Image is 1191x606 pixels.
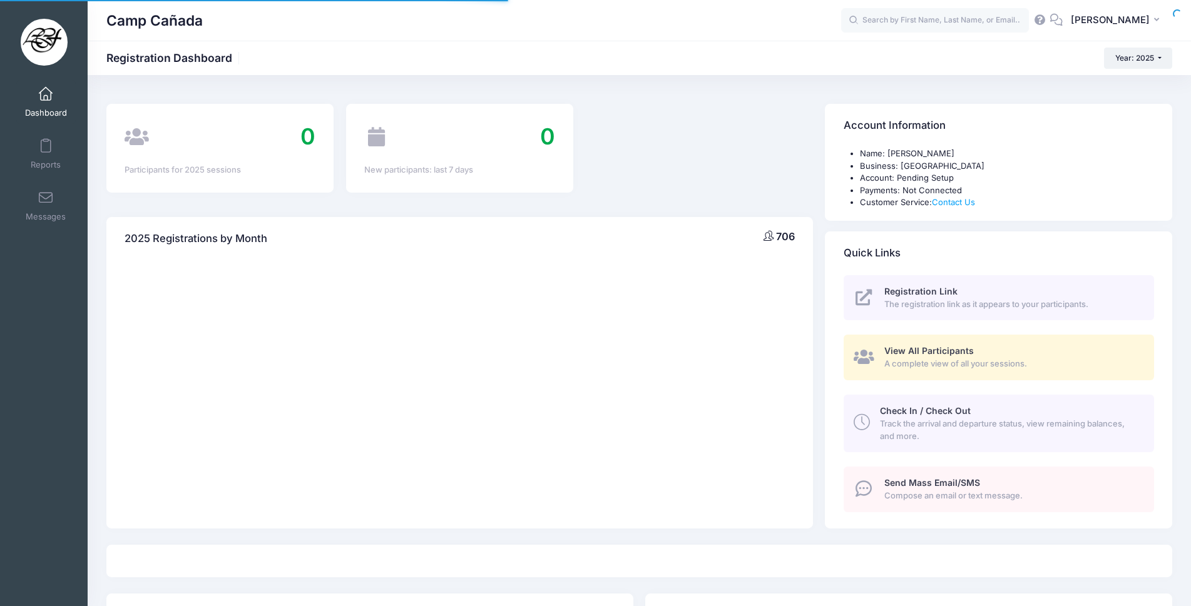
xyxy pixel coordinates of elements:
span: 0 [300,123,315,150]
li: Business: [GEOGRAPHIC_DATA] [860,160,1154,173]
li: Customer Service: [860,196,1154,209]
span: Track the arrival and departure status, view remaining balances, and more. [880,418,1140,442]
h4: Account Information [844,108,946,144]
span: [PERSON_NAME] [1071,13,1150,27]
span: 0 [540,123,555,150]
button: [PERSON_NAME] [1063,6,1172,35]
h4: 2025 Registrations by Month [125,221,267,256]
a: View All Participants A complete view of all your sessions. [844,335,1154,380]
span: Send Mass Email/SMS [884,477,980,488]
span: Messages [26,211,66,222]
a: Check In / Check Out Track the arrival and departure status, view remaining balances, and more. [844,395,1154,452]
li: Payments: Not Connected [860,184,1154,197]
a: Registration Link The registration link as it appears to your participants. [844,275,1154,321]
span: Compose an email or text message. [884,490,1140,502]
h4: Quick Links [844,235,901,271]
input: Search by First Name, Last Name, or Email... [841,8,1029,33]
a: Reports [16,132,76,176]
span: Registration Link [884,286,958,296]
span: Dashboard [25,108,67,118]
a: Dashboard [16,80,76,124]
div: Participants for 2025 sessions [125,164,315,176]
span: The registration link as it appears to your participants. [884,298,1140,311]
img: Camp Cañada [21,19,68,66]
span: A complete view of all your sessions. [884,358,1140,370]
h1: Camp Cañada [106,6,203,35]
li: Account: Pending Setup [860,172,1154,184]
h1: Registration Dashboard [106,51,243,64]
a: Messages [16,184,76,228]
div: New participants: last 7 days [364,164,555,176]
span: Reports [31,159,61,170]
button: Year: 2025 [1104,48,1172,69]
span: View All Participants [884,345,974,356]
a: Send Mass Email/SMS Compose an email or text message. [844,467,1154,512]
a: Contact Us [932,197,975,207]
span: Check In / Check Out [880,405,971,416]
span: 706 [776,230,795,243]
li: Name: [PERSON_NAME] [860,148,1154,160]
span: Year: 2025 [1115,53,1154,63]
